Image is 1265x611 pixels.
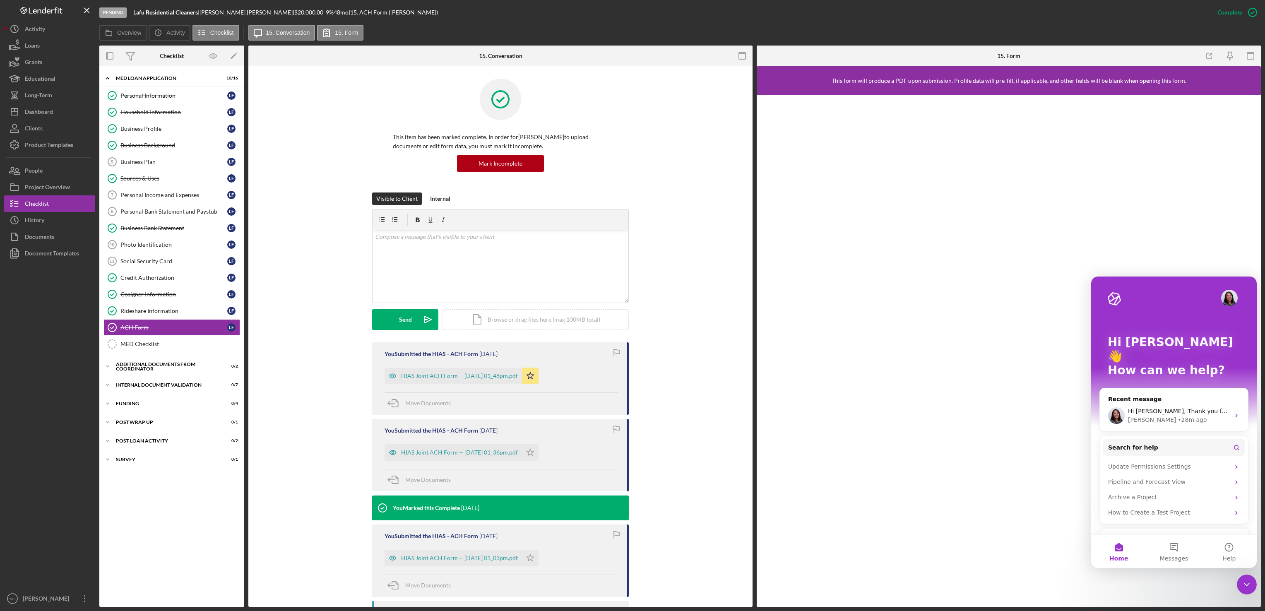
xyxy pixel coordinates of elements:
[120,142,227,149] div: Business Background
[399,309,412,330] div: Send
[120,225,227,231] div: Business Bank Statement
[210,29,234,36] label: Checklist
[405,476,451,483] span: Move Documents
[227,290,236,298] div: L F
[103,104,240,120] a: Household InformationLF
[103,170,240,187] a: Sources & UsesLF
[120,109,227,115] div: Household Information
[227,191,236,199] div: L F
[103,87,240,104] a: Personal InformationLF
[227,207,236,216] div: L F
[385,444,539,461] button: HIAS Joint ACH Form -- [DATE] 01_36pm.pdf
[103,154,240,170] a: 5Business PlanLF
[372,309,438,330] button: Send
[997,53,1020,59] div: 15. Form
[266,29,310,36] label: 15. Conversation
[223,401,238,406] div: 0 / 4
[200,9,294,16] div: [PERSON_NAME] [PERSON_NAME] |
[227,174,236,183] div: L F
[120,192,227,198] div: Personal Income and Expenses
[385,351,478,357] div: You Submitted the HIAS - ACH Form
[120,159,227,165] div: Business Plan
[120,258,227,265] div: Social Security Card
[103,187,240,203] a: 7Personal Income and ExpensesLF
[227,224,236,232] div: L F
[227,91,236,100] div: L F
[120,341,240,347] div: MED Checklist
[349,9,438,16] div: | 15. ACH Form ([PERSON_NAME])
[223,76,238,81] div: 10 / 16
[479,533,498,539] time: 2025-08-12 17:03
[103,236,240,253] a: 10Photo IdentificationLF
[461,505,479,511] time: 2025-08-12 17:03
[103,220,240,236] a: Business Bank StatementLF
[116,76,217,81] div: MED Loan Application
[376,192,418,205] div: Visible to Client
[103,269,240,286] a: Credit AuthorizationLF
[334,9,349,16] div: 48 mo
[117,29,141,36] label: Overview
[393,505,460,511] div: You Marked this Complete
[120,274,227,281] div: Credit Authorization
[103,286,240,303] a: Cosigner InformationLF
[223,364,238,369] div: 0 / 2
[99,25,147,41] button: Overview
[120,175,227,182] div: Sources & Uses
[317,25,363,41] button: 15. Form
[832,77,1186,84] div: This form will produce a PDF upon submission. Profile data will pre-fill, if applicable, and othe...
[120,241,227,248] div: Photo Identification
[248,25,315,41] button: 15. Conversation
[401,373,518,379] div: HIAS Joint ACH Form -- [DATE] 01_48pm.pdf
[99,7,127,18] div: Pending
[223,457,238,462] div: 0 / 1
[479,155,522,172] div: Mark Incomplete
[227,125,236,133] div: L F
[1209,4,1261,21] button: Complete
[120,208,227,215] div: Personal Bank Statement and Paystub
[372,192,422,205] button: Visible to Client
[294,9,326,16] div: $20,000.00
[116,438,217,443] div: Post-Loan Activity
[120,125,227,132] div: Business Profile
[109,259,114,264] tspan: 11
[426,192,455,205] button: Internal
[149,25,190,41] button: Activity
[405,399,451,407] span: Move Documents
